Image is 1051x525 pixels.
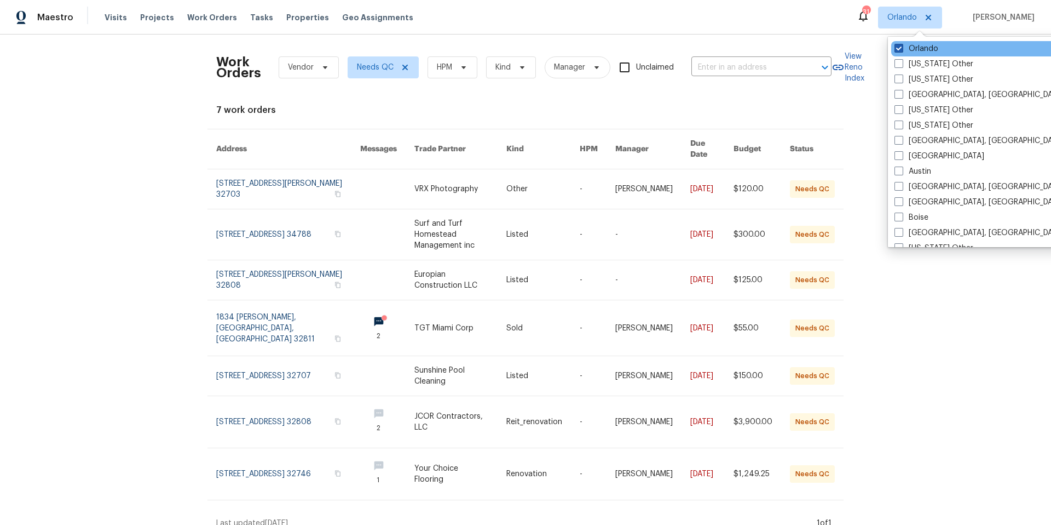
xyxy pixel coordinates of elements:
div: 31 [862,7,870,18]
td: TGT Miami Corp [406,300,498,356]
td: Renovation [498,448,571,500]
button: Copy Address [333,416,343,426]
button: Copy Address [333,189,343,199]
label: Boise [894,212,928,223]
th: Kind [498,129,571,169]
td: Reit_renovation [498,396,571,448]
td: - [607,260,682,300]
td: Other [498,169,571,209]
td: [PERSON_NAME] [607,356,682,396]
span: Kind [495,62,511,73]
span: Projects [140,12,174,23]
span: Visits [105,12,127,23]
span: Properties [286,12,329,23]
span: Tasks [250,14,273,21]
th: Manager [607,129,682,169]
label: [US_STATE] Other [894,74,973,85]
td: JCOR Contractors, LLC [406,396,498,448]
td: [PERSON_NAME] [607,396,682,448]
span: Vendor [288,62,314,73]
td: Listed [498,209,571,260]
td: - [571,396,607,448]
td: VRX Photography [406,169,498,209]
div: 7 work orders [216,105,835,116]
td: Listed [498,356,571,396]
th: Budget [725,129,781,169]
th: Trade Partner [406,129,498,169]
label: Orlando [894,43,938,54]
span: Manager [554,62,585,73]
td: Sunshine Pool Cleaning [406,356,498,396]
th: HPM [571,129,607,169]
label: Austin [894,166,931,177]
th: Status [781,129,844,169]
td: - [571,356,607,396]
button: Copy Address [333,229,343,239]
a: View Reno Index [831,51,864,84]
span: Geo Assignments [342,12,413,23]
label: [US_STATE] Other [894,59,973,70]
td: - [571,300,607,356]
td: Surf and Turf Homestead Management inc [406,209,498,260]
button: Copy Address [333,370,343,380]
td: - [571,260,607,300]
th: Messages [351,129,406,169]
td: - [607,209,682,260]
label: [GEOGRAPHIC_DATA] [894,151,984,162]
span: Orlando [887,12,917,23]
th: Address [207,129,351,169]
td: [PERSON_NAME] [607,169,682,209]
td: [PERSON_NAME] [607,300,682,356]
span: Maestro [37,12,73,23]
td: Your Choice Flooring [406,448,498,500]
label: [US_STATE] Other [894,243,973,254]
td: Sold [498,300,571,356]
label: [US_STATE] Other [894,120,973,131]
td: [PERSON_NAME] [607,448,682,500]
button: Copy Address [333,469,343,478]
span: Needs QC [357,62,394,73]
td: - [571,209,607,260]
td: Europian Construction LLC [406,260,498,300]
span: Work Orders [187,12,237,23]
td: - [571,448,607,500]
span: [PERSON_NAME] [968,12,1035,23]
th: Due Date [682,129,725,169]
h2: Work Orders [216,56,261,78]
button: Open [817,60,833,75]
td: - [571,169,607,209]
td: Listed [498,260,571,300]
button: Copy Address [333,280,343,290]
span: Unclaimed [636,62,674,73]
label: [US_STATE] Other [894,105,973,116]
button: Copy Address [333,334,343,344]
span: HPM [437,62,452,73]
input: Enter in an address [691,59,801,76]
